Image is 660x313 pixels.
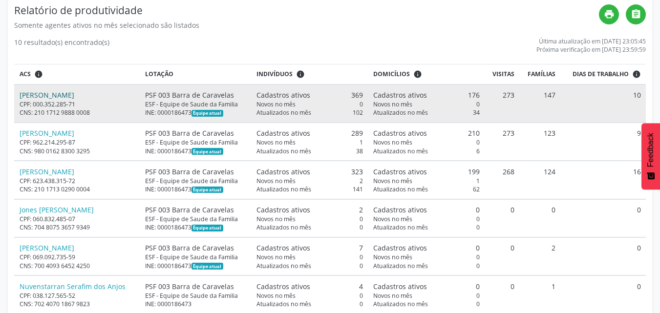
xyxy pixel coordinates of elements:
[520,123,561,161] td: 123
[373,215,412,223] span: Novos no mês
[373,215,480,223] div: 0
[561,199,646,237] td: 0
[632,70,641,79] i: Dias em que o(a) ACS fez pelo menos uma visita, ou ficha de cadastro individual ou cadastro domic...
[256,147,363,155] div: 38
[485,64,519,84] th: Visitas
[145,292,246,300] div: ESF - Equipe de Saude da Familia
[145,128,246,138] div: PSF 003 Barra de Caravelas
[14,20,599,30] div: Somente agentes ativos no mês selecionado são listados
[256,253,363,261] div: 0
[145,215,246,223] div: ESF - Equipe de Saude da Familia
[646,133,655,167] span: Feedback
[192,110,223,117] span: Esta é a equipe atual deste Agente
[145,281,246,292] div: PSF 003 Barra de Caravelas
[373,147,480,155] div: 6
[20,138,135,146] div: CPF: 962.214.295-87
[485,84,519,123] td: 273
[145,147,246,155] div: INE: 0000186473
[256,90,310,100] span: Cadastros ativos
[256,223,311,231] span: Atualizados no mês
[256,167,310,177] span: Cadastros ativos
[631,9,641,20] i: 
[20,147,135,155] div: CNS: 980 0162 8300 3295
[256,292,296,300] span: Novos no mês
[256,128,363,138] div: 289
[520,237,561,275] td: 2
[536,37,646,45] div: Última atualização em [DATE] 23:05:45
[573,70,629,79] span: Dias de trabalho
[145,90,246,100] div: PSF 003 Barra de Caravelas
[256,223,363,231] div: 0
[145,177,246,185] div: ESF - Equipe de Saude da Familia
[20,90,74,100] a: [PERSON_NAME]
[256,128,310,138] span: Cadastros ativos
[373,300,428,308] span: Atualizados no mês
[256,147,311,155] span: Atualizados no mês
[256,281,310,292] span: Cadastros ativos
[599,4,619,24] a: print
[485,237,519,275] td: 0
[373,300,480,308] div: 0
[485,199,519,237] td: 0
[373,205,480,215] div: 0
[604,9,615,20] i: print
[14,37,109,54] div: 10 resultado(s) encontrado(s)
[373,185,428,193] span: Atualizados no mês
[256,185,311,193] span: Atualizados no mês
[145,223,246,231] div: INE: 0000186473
[561,123,646,161] td: 9
[373,185,480,193] div: 62
[373,90,427,100] span: Cadastros ativos
[485,123,519,161] td: 273
[14,4,599,17] h4: Relatório de produtividade
[373,128,480,138] div: 210
[373,262,480,270] div: 0
[520,84,561,123] td: 147
[256,108,311,117] span: Atualizados no mês
[256,100,296,108] span: Novos no mês
[373,253,480,261] div: 0
[20,185,135,193] div: CNS: 210 1713 0290 0004
[256,70,293,79] span: Indivíduos
[373,138,412,146] span: Novos no mês
[536,45,646,54] div: Próxima verificação em [DATE] 23:59:59
[373,223,480,231] div: 0
[145,100,246,108] div: ESF - Equipe de Saude da Familia
[20,282,126,291] a: Nuvenstarran Serafim dos Anjos
[373,108,480,117] div: 34
[373,292,412,300] span: Novos no mês
[373,243,427,253] span: Cadastros ativos
[256,167,363,177] div: 323
[256,100,363,108] div: 0
[373,167,427,177] span: Cadastros ativos
[256,205,363,215] div: 2
[520,199,561,237] td: 0
[256,215,363,223] div: 0
[145,167,246,177] div: PSF 003 Barra de Caravelas
[373,177,480,185] div: 1
[256,300,363,308] div: 0
[561,237,646,275] td: 0
[626,4,646,24] a: 
[20,177,135,185] div: CPF: 623.438.315-72
[20,128,74,138] a: [PERSON_NAME]
[256,90,363,100] div: 369
[20,243,74,252] a: [PERSON_NAME]
[145,243,246,253] div: PSF 003 Barra de Caravelas
[192,263,223,270] span: Esta é a equipe atual deste Agente
[34,70,43,79] i: ACSs que estiveram vinculados a uma UBS neste período, mesmo sem produtividade.
[20,70,31,79] span: ACS
[256,253,296,261] span: Novos no mês
[20,262,135,270] div: CNS: 700 4093 6452 4250
[561,161,646,199] td: 16
[256,185,363,193] div: 141
[641,123,660,189] button: Feedback - Mostrar pesquisa
[145,205,246,215] div: PSF 003 Barra de Caravelas
[373,147,428,155] span: Atualizados no mês
[256,177,363,185] div: 2
[296,70,305,79] i: <div class="text-left"> <div> <strong>Cadastros ativos:</strong> Cadastros que estão vinculados a...
[373,128,427,138] span: Cadastros ativos
[256,138,296,146] span: Novos no mês
[373,253,412,261] span: Novos no mês
[520,64,561,84] th: Famílias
